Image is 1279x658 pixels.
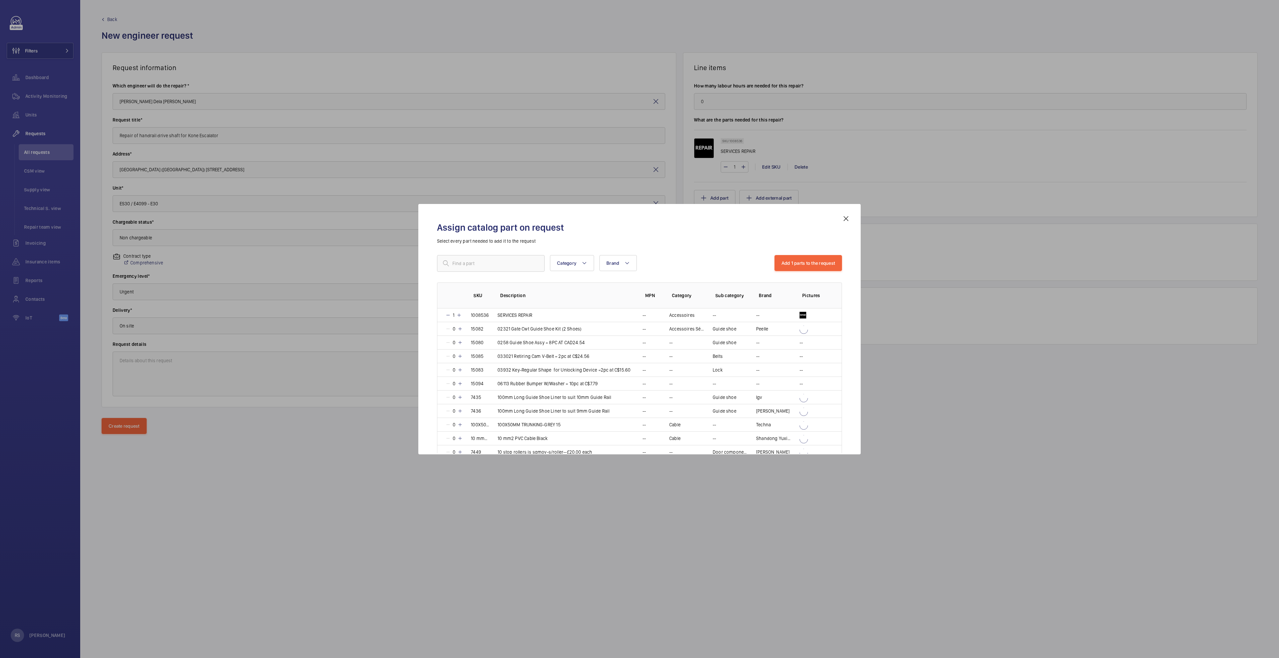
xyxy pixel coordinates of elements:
[437,238,842,244] p: Select every part needed to add it to the request
[802,292,828,299] p: Pictures
[713,435,716,442] p: --
[756,367,759,373] p: --
[669,421,681,428] p: Cable
[800,312,806,318] img: 4IH7dyk0lKfVbRFSf4R9ywTe9GShna42_NoCtMvpQiKEiGqH.png
[800,380,803,387] p: --
[713,325,736,332] p: Guide shoe
[756,408,790,414] p: [PERSON_NAME]
[713,394,736,401] p: Guide shoe
[643,408,646,414] p: --
[713,380,716,387] p: --
[756,325,768,332] p: Peelle
[756,339,759,346] p: --
[471,394,481,401] p: 7435
[756,421,771,428] p: Techna
[473,292,489,299] p: SKU
[669,325,705,332] p: Accessoires Sécurité
[756,435,792,442] p: Shandong Yuxi Instruments Co., Ltd
[471,353,483,360] p: 15085
[471,312,489,318] p: 1008536
[643,339,646,346] p: --
[756,312,759,318] p: --
[713,408,736,414] p: Guide shoe
[451,312,456,318] p: 1
[498,367,630,373] p: 03932 Key-Regular Shape for Unlocking Device =2pc at C$15.60
[471,435,489,442] p: 10 mm2 PVC Cable Black
[713,312,716,318] p: --
[437,221,842,234] h2: Assign catalog part on request
[471,408,481,414] p: 7436
[643,367,646,373] p: --
[643,421,646,428] p: --
[713,367,723,373] p: Lock
[643,312,646,318] p: --
[599,255,637,271] button: Brand
[500,292,634,299] p: Description
[498,408,609,414] p: 100mm Long Guide Shoe Liner to suit 9mm Guide Rail
[471,380,483,387] p: 15094
[498,394,611,401] p: 100mm Long Guide Shoe Liner to suit 10mm Guide Rail
[774,255,842,271] button: Add 1 parts to the request
[713,339,736,346] p: Guide shoe
[451,421,457,428] p: 0
[643,435,646,442] p: --
[437,255,545,272] input: Find a part
[669,449,673,455] p: --
[669,367,673,373] p: --
[800,367,803,373] p: --
[669,339,673,346] p: --
[471,367,483,373] p: 15083
[606,260,619,266] span: Brand
[800,353,803,360] p: --
[471,325,483,332] p: 15082
[715,292,748,299] p: Sub category
[643,380,646,387] p: --
[713,449,748,455] p: Door components
[669,312,695,318] p: Accessoires
[498,339,585,346] p: 0258 Guide Shoe Assy = 8PC AT CAD24.54
[643,325,646,332] p: --
[498,325,581,332] p: 02321 Gate Cwt Guide Shoe Kit (2 Shoes)
[550,255,594,271] button: Category
[643,449,646,455] p: --
[498,353,589,360] p: 033021 Retiring Cam V-Belt = 2pc at C$24.56
[643,394,646,401] p: --
[471,421,489,428] p: 100X50MM TRUNKING-GREY 15
[451,367,457,373] p: 0
[451,339,457,346] p: 0
[557,260,576,266] span: Category
[471,449,481,455] p: 7449
[451,325,457,332] p: 0
[800,339,803,346] p: --
[713,353,723,360] p: Belts
[498,435,548,442] p: 10 mm2 PVC Cable Black
[451,435,457,442] p: 0
[498,421,561,428] p: 100X50MM TRUNKING-GREY 15
[471,339,483,346] p: 15080
[756,394,762,401] p: Igv
[451,353,457,360] p: 0
[756,353,759,360] p: --
[669,435,681,442] p: Cable
[643,353,646,360] p: --
[451,380,457,387] p: 0
[669,408,673,414] p: --
[451,394,457,401] p: 0
[498,312,532,318] p: SERVICES REPAIR
[756,449,790,455] p: [PERSON_NAME]
[713,421,716,428] p: --
[498,380,598,387] p: 06113 Rubber Bumper W/Washer = 10pc at C$7.79
[498,449,592,455] p: 10 stop rollers is sgmov-s/roller--£20.00 each
[759,292,792,299] p: Brand
[669,380,673,387] p: --
[756,380,759,387] p: --
[669,353,673,360] p: --
[672,292,705,299] p: Category
[645,292,661,299] p: MPN
[451,449,457,455] p: 0
[451,408,457,414] p: 0
[669,394,673,401] p: --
